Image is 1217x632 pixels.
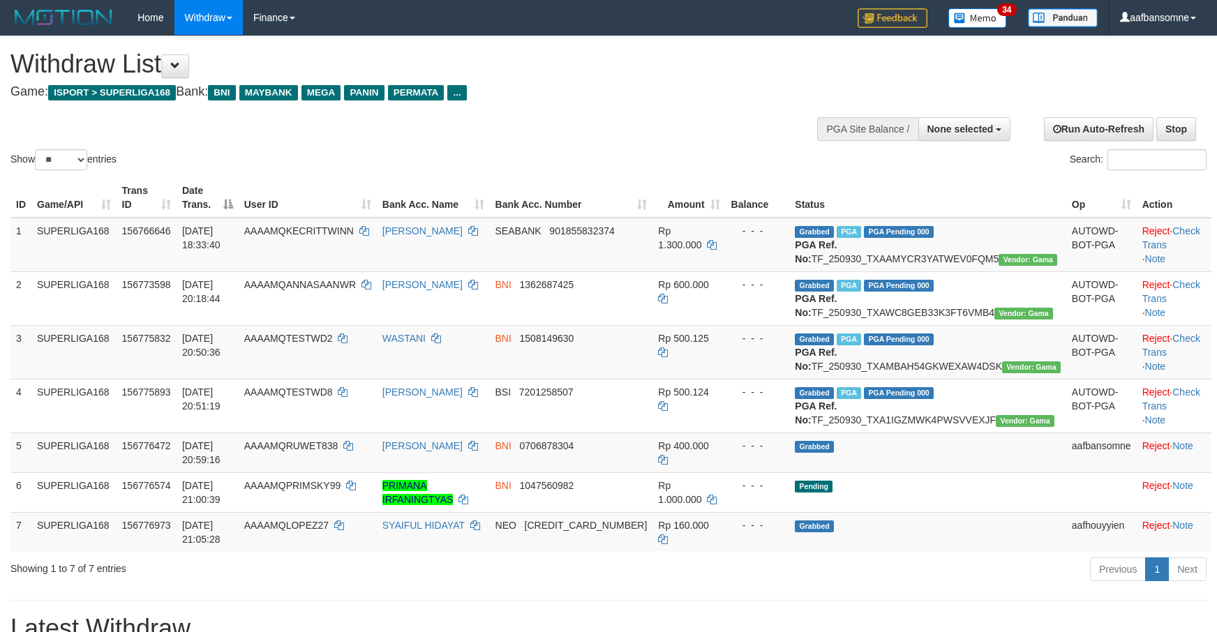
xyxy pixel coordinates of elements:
a: WASTANI [382,333,426,344]
td: 2 [10,271,31,325]
th: Status [789,178,1066,218]
a: Check Trans [1142,279,1200,304]
span: Rp 1.300.000 [658,225,701,250]
span: [DATE] 21:00:39 [182,480,221,505]
span: Vendor URL: https://trx31.1velocity.biz [996,415,1054,427]
th: Game/API: activate to sort column ascending [31,178,117,218]
span: PGA Pending [864,333,934,345]
a: [PERSON_NAME] [382,440,463,451]
span: 156775832 [122,333,171,344]
a: Check Trans [1142,225,1200,250]
td: · · [1137,271,1211,325]
a: Reject [1142,333,1170,344]
img: Feedback.jpg [858,8,927,28]
th: Action [1137,178,1211,218]
td: 3 [10,325,31,379]
span: ... [447,85,466,100]
a: Run Auto-Refresh [1044,117,1153,141]
span: Rp 500.124 [658,386,708,398]
div: - - - [731,331,784,345]
td: · [1137,512,1211,552]
span: Copy 5859459223534313 to clipboard [525,520,648,531]
span: BNI [495,480,512,491]
span: Rp 500.125 [658,333,708,344]
th: Amount: activate to sort column ascending [652,178,725,218]
span: PERMATA [388,85,445,100]
span: Grabbed [795,226,834,238]
span: Copy 901855832374 to clipboard [549,225,614,236]
a: Note [1145,414,1166,426]
div: - - - [731,278,784,292]
div: - - - [731,518,784,532]
a: Note [1172,480,1193,491]
td: SUPERLIGA168 [31,432,117,472]
button: None selected [918,117,1011,141]
span: AAAAMQKECRITTWINN [244,225,354,236]
span: ISPORT > SUPERLIGA168 [48,85,176,100]
span: [DATE] 18:33:40 [182,225,221,250]
td: SUPERLIGA168 [31,325,117,379]
td: · · [1137,218,1211,272]
span: Copy 1508149630 to clipboard [520,333,574,344]
span: Marked by aafsoycanthlai [837,280,861,292]
a: Reject [1142,480,1170,491]
span: Vendor URL: https://trx31.1velocity.biz [994,308,1053,319]
td: 5 [10,432,31,472]
span: Copy 1047560982 to clipboard [520,480,574,491]
span: Grabbed [795,333,834,345]
span: 156776973 [122,520,171,531]
span: Pending [795,481,833,492]
span: Marked by aafmaleo [837,333,861,345]
a: Check Trans [1142,386,1200,412]
span: PANIN [344,85,384,100]
span: BNI [208,85,235,100]
img: panduan.png [1028,8,1098,27]
select: Showentries [35,149,87,170]
span: Copy 1362687425 to clipboard [520,279,574,290]
span: [DATE] 20:18:44 [182,279,221,304]
span: Grabbed [795,280,834,292]
span: Marked by aafheankoy [837,226,861,238]
span: [DATE] 20:50:36 [182,333,221,358]
th: Bank Acc. Name: activate to sort column ascending [377,178,490,218]
span: 156766646 [122,225,171,236]
a: Reject [1142,279,1170,290]
td: SUPERLIGA168 [31,271,117,325]
span: [DATE] 20:51:19 [182,386,221,412]
span: Grabbed [795,441,834,453]
span: AAAAMQPRIMSKY99 [244,480,341,491]
td: TF_250930_TXAWC8GEB33K3FT6VMB4 [789,271,1066,325]
a: Note [1145,253,1166,264]
span: Copy 7201258507 to clipboard [519,386,574,398]
td: TF_250930_TXAMBAH54GKWEXAW4DSK [789,325,1066,379]
th: Bank Acc. Number: activate to sort column ascending [490,178,653,218]
label: Search: [1070,149,1207,170]
a: Reject [1142,386,1170,398]
td: aafhouyyien [1066,512,1137,552]
label: Show entries [10,149,117,170]
span: 156776472 [122,440,171,451]
span: Grabbed [795,387,834,399]
span: AAAAMQANNASAANWR [244,279,356,290]
span: PGA Pending [864,226,934,238]
span: MEGA [301,85,341,100]
a: PRIMANA IRFANINGTYAS [382,480,454,505]
a: 1 [1145,557,1169,581]
img: Button%20Memo.svg [948,8,1007,28]
a: Note [1172,520,1193,531]
span: Rp 600.000 [658,279,708,290]
td: 4 [10,379,31,432]
span: Grabbed [795,520,834,532]
span: 156773598 [122,279,171,290]
span: BNI [495,279,512,290]
span: PGA Pending [864,387,934,399]
td: aafbansomne [1066,432,1137,472]
span: 34 [997,3,1016,16]
a: Previous [1090,557,1146,581]
th: ID [10,178,31,218]
img: MOTION_logo.png [10,7,117,28]
div: Showing 1 to 7 of 7 entries [10,556,497,575]
td: AUTOWD-BOT-PGA [1066,379,1137,432]
span: Rp 400.000 [658,440,708,451]
td: SUPERLIGA168 [31,472,117,512]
